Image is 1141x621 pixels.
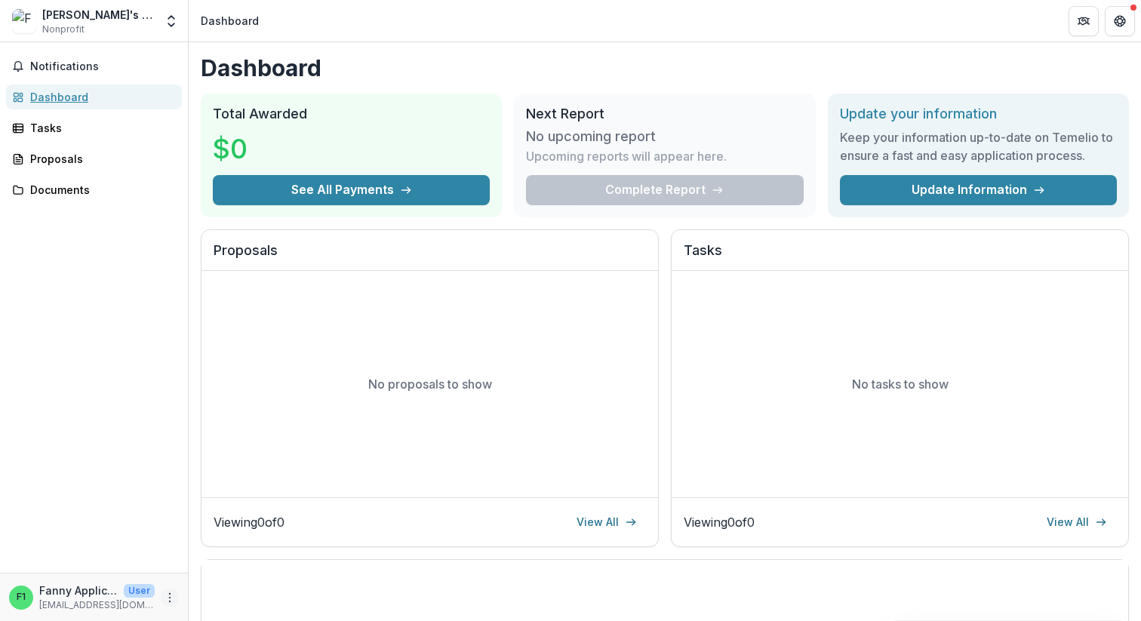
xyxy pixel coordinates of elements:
img: Fanny's School [12,9,36,33]
span: Notifications [30,60,176,73]
button: Get Help [1105,6,1135,36]
a: Proposals [6,146,182,171]
p: Viewing 0 of 0 [684,513,755,531]
p: Viewing 0 of 0 [214,513,284,531]
h3: No upcoming report [526,128,656,145]
h1: Dashboard [201,54,1129,81]
p: No tasks to show [852,375,949,393]
p: [EMAIL_ADDRESS][DOMAIN_NAME] [39,598,155,612]
span: Nonprofit [42,23,85,36]
h2: Total Awarded [213,106,490,122]
button: Notifications [6,54,182,78]
button: See All Payments [213,175,490,205]
button: More [161,589,179,607]
button: Open entity switcher [161,6,182,36]
a: Tasks [6,115,182,140]
h2: Next Report [526,106,803,122]
h2: Tasks [684,242,1116,271]
a: View All [1038,510,1116,534]
div: Dashboard [201,13,259,29]
h2: Proposals [214,242,646,271]
nav: breadcrumb [195,10,265,32]
div: Dashboard [30,89,170,105]
div: Tasks [30,120,170,136]
p: Fanny Applicant 1 [39,583,118,598]
a: Update Information [840,175,1117,205]
h3: Keep your information up-to-date on Temelio to ensure a fast and easy application process. [840,128,1117,164]
div: Documents [30,182,170,198]
h2: Update your information [840,106,1117,122]
p: No proposals to show [368,375,492,393]
button: Partners [1069,6,1099,36]
a: Documents [6,177,182,202]
a: View All [567,510,646,534]
h3: $0 [213,128,326,169]
div: [PERSON_NAME]'s School [42,7,155,23]
a: Dashboard [6,85,182,109]
div: Fanny Applicant 1 [17,592,26,602]
div: Proposals [30,151,170,167]
p: User [124,584,155,598]
p: Upcoming reports will appear here. [526,147,727,165]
